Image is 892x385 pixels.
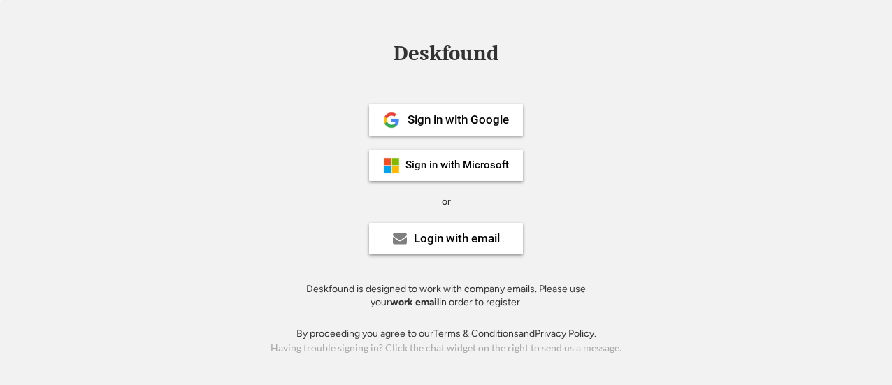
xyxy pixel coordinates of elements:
[535,328,596,340] a: Privacy Policy.
[433,328,519,340] a: Terms & Conditions
[390,296,439,308] strong: work email
[408,114,509,126] div: Sign in with Google
[383,112,400,129] img: 1024px-Google__G__Logo.svg.png
[387,43,505,64] div: Deskfound
[405,160,509,170] div: Sign in with Microsoft
[383,157,400,174] img: ms-symbollockup_mssymbol_19.png
[296,327,596,341] div: By proceeding you agree to our and
[414,233,500,245] div: Login with email
[289,282,603,310] div: Deskfound is designed to work with company emails. Please use your in order to register.
[442,195,451,209] div: or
